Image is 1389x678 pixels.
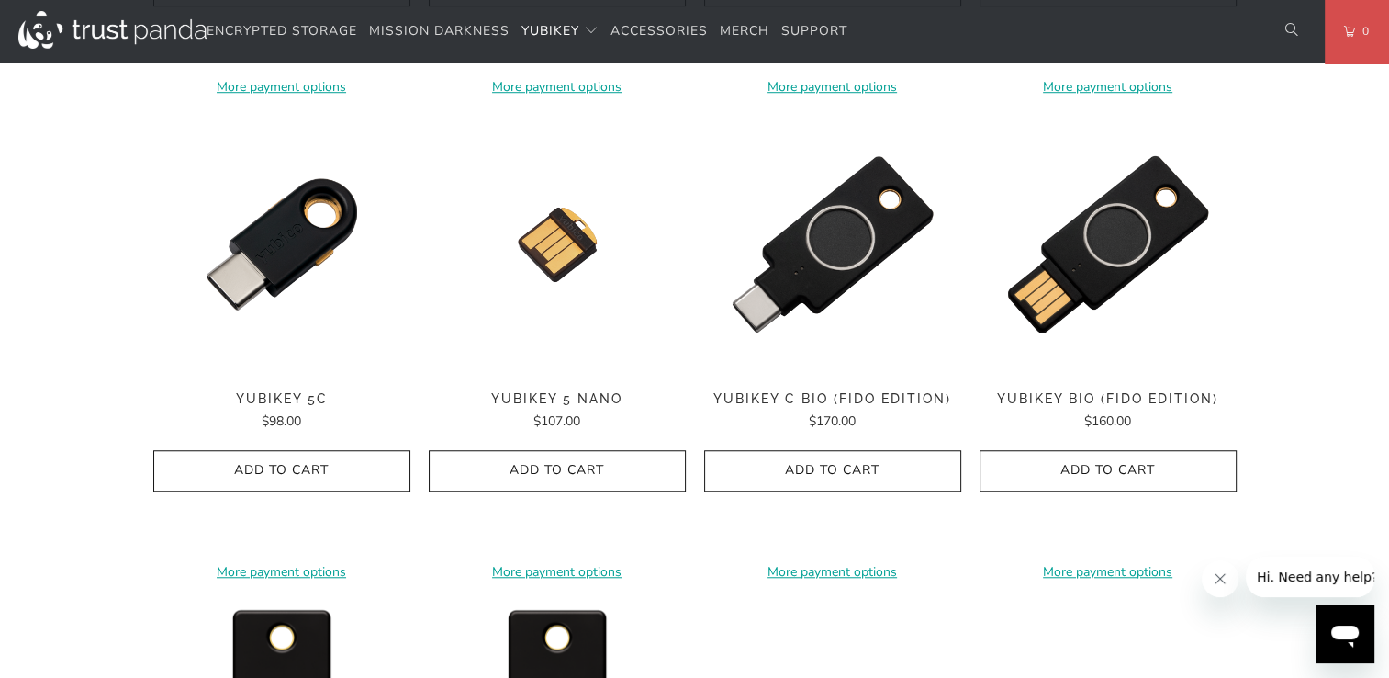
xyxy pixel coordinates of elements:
[980,562,1237,582] a: More payment options
[999,463,1217,479] span: Add to Cart
[153,391,410,432] a: YubiKey 5C $98.00
[704,450,961,492] button: Add to Cart
[429,450,686,492] button: Add to Cart
[369,10,510,53] a: Mission Darkness
[980,391,1237,432] a: YubiKey Bio (FIDO Edition) $160.00
[429,116,686,373] img: YubiKey 5 Nano - Trust Panda
[720,10,769,53] a: Merch
[1246,557,1374,597] iframe: Message from company
[153,77,410,97] a: More payment options
[704,116,961,373] img: YubiKey C Bio (FIDO Edition) - Trust Panda
[781,10,847,53] a: Support
[1202,560,1238,597] iframe: Close message
[429,391,686,407] span: YubiKey 5 Nano
[980,116,1237,373] img: YubiKey Bio (FIDO Edition) - Trust Panda
[809,412,856,430] span: $170.00
[980,391,1237,407] span: YubiKey Bio (FIDO Edition)
[533,412,580,430] span: $107.00
[207,22,357,40] span: Encrypted Storage
[980,450,1237,492] button: Add to Cart
[704,391,961,432] a: YubiKey C Bio (FIDO Edition) $170.00
[1084,412,1131,430] span: $160.00
[429,116,686,373] a: YubiKey 5 Nano - Trust Panda YubiKey 5 Nano - Trust Panda
[153,450,410,492] button: Add to Cart
[429,391,686,432] a: YubiKey 5 Nano $107.00
[980,116,1237,373] a: YubiKey Bio (FIDO Edition) - Trust Panda YubiKey Bio (FIDO Edition) - Trust Panda
[207,10,357,53] a: Encrypted Storage
[521,22,579,40] span: YubiKey
[610,10,708,53] a: Accessories
[1355,21,1370,41] span: 0
[18,11,207,49] img: Trust Panda Australia
[369,22,510,40] span: Mission Darkness
[448,463,666,479] span: Add to Cart
[781,22,847,40] span: Support
[207,10,847,53] nav: Translation missing: en.navigation.header.main_nav
[153,116,410,373] a: YubiKey 5C - Trust Panda YubiKey 5C - Trust Panda
[429,77,686,97] a: More payment options
[1316,605,1374,663] iframe: Button to launch messaging window
[153,391,410,407] span: YubiKey 5C
[610,22,708,40] span: Accessories
[704,77,961,97] a: More payment options
[704,116,961,373] a: YubiKey C Bio (FIDO Edition) - Trust Panda YubiKey C Bio (FIDO Edition) - Trust Panda
[720,22,769,40] span: Merch
[704,391,961,407] span: YubiKey C Bio (FIDO Edition)
[153,562,410,582] a: More payment options
[153,116,410,373] img: YubiKey 5C - Trust Panda
[521,10,599,53] summary: YubiKey
[11,13,132,28] span: Hi. Need any help?
[704,562,961,582] a: More payment options
[980,77,1237,97] a: More payment options
[262,412,301,430] span: $98.00
[429,562,686,582] a: More payment options
[173,463,391,479] span: Add to Cart
[723,463,942,479] span: Add to Cart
